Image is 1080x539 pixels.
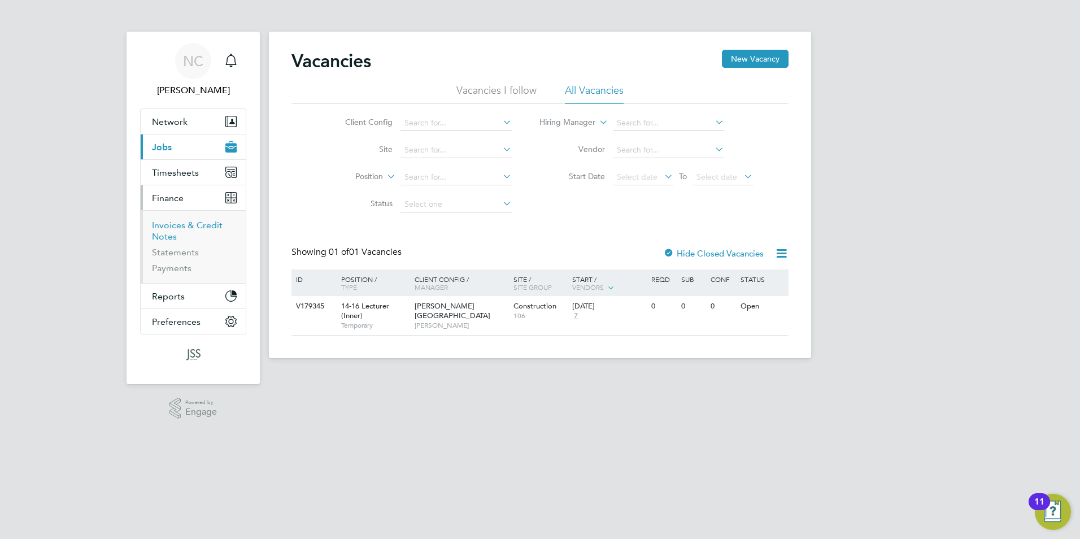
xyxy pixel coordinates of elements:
label: Site [328,144,393,154]
span: [PERSON_NAME][GEOGRAPHIC_DATA] [415,301,490,320]
div: 0 [708,296,737,317]
span: Preferences [152,316,201,327]
span: Engage [185,407,217,417]
span: Select date [696,172,737,182]
span: 106 [513,311,567,320]
div: ID [293,269,333,289]
input: Search for... [400,169,512,185]
span: NC [183,54,203,68]
div: Start / [569,269,648,298]
span: Jobs [152,142,172,153]
button: New Vacancy [722,50,789,68]
div: Reqd [648,269,678,289]
a: Go to home page [140,346,246,364]
label: Start Date [540,171,605,181]
a: Invoices & Credit Notes [152,220,223,242]
div: Site / [511,269,570,297]
div: [DATE] [572,302,646,311]
a: Payments [152,263,191,273]
a: Powered byEngage [169,398,217,419]
input: Search for... [613,142,724,158]
input: Search for... [613,115,724,131]
span: [PERSON_NAME] [415,321,508,330]
input: Select one [400,197,512,212]
span: 7 [572,311,580,321]
label: Client Config [328,117,393,127]
span: Vendors [572,282,604,292]
button: Timesheets [141,160,246,185]
div: Open [738,296,787,317]
button: Reports [141,284,246,308]
input: Search for... [400,142,512,158]
span: 01 Vacancies [329,246,402,258]
span: Powered by [185,398,217,407]
span: To [676,169,690,184]
li: Vacancies I follow [456,84,537,104]
div: Position / [333,269,412,297]
div: Client Config / [412,269,511,297]
div: Finance [141,210,246,283]
span: 01 of [329,246,349,258]
span: Construction [513,301,556,311]
nav: Main navigation [127,32,260,384]
button: Jobs [141,134,246,159]
span: Network [152,116,188,127]
div: 0 [648,296,678,317]
input: Search for... [400,115,512,131]
a: NC[PERSON_NAME] [140,43,246,97]
span: Reports [152,291,185,302]
div: V179345 [293,296,333,317]
span: Nicky Cavanna [140,84,246,97]
button: Finance [141,185,246,210]
div: 0 [678,296,708,317]
a: Statements [152,247,199,258]
div: Showing [291,246,404,258]
span: 14-16 Lecturer (Inner) [341,301,389,320]
div: Status [738,269,787,289]
label: Vendor [540,144,605,154]
span: Timesheets [152,167,199,178]
label: Position [318,171,383,182]
label: Hide Closed Vacancies [663,248,764,259]
button: Preferences [141,309,246,334]
div: Conf [708,269,737,289]
div: Sub [678,269,708,289]
li: All Vacancies [565,84,624,104]
label: Status [328,198,393,208]
span: Select date [617,172,657,182]
div: 11 [1034,502,1044,516]
button: Network [141,109,246,134]
h2: Vacancies [291,50,371,72]
span: Site Group [513,282,552,292]
button: Open Resource Center, 11 new notifications [1035,494,1071,530]
span: Type [341,282,357,292]
span: Temporary [341,321,409,330]
img: jss-search-logo-retina.png [183,346,203,364]
span: Finance [152,193,184,203]
label: Hiring Manager [530,117,595,128]
span: Manager [415,282,448,292]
